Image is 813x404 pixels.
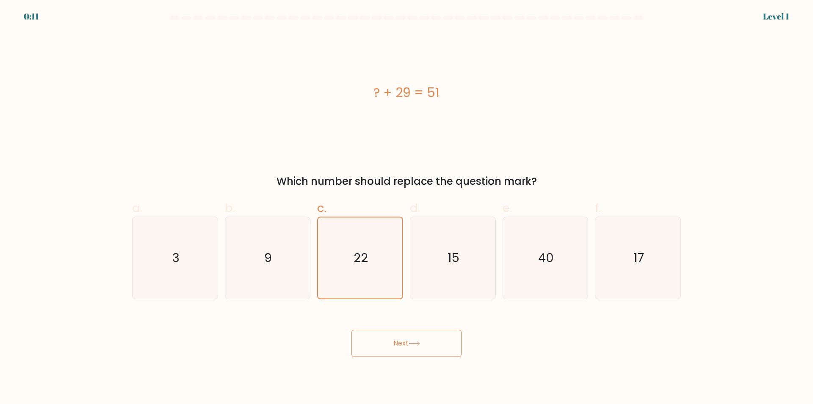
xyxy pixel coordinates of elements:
div: Level 1 [763,10,789,23]
span: f. [595,200,601,216]
text: 15 [448,250,459,267]
div: ? + 29 = 51 [132,83,681,102]
span: b. [225,200,235,216]
text: 9 [265,250,272,267]
div: 0:11 [24,10,39,23]
span: e. [503,200,512,216]
text: 22 [354,249,368,266]
text: 3 [172,250,180,267]
button: Next [351,330,462,357]
span: a. [132,200,142,216]
span: c. [317,200,326,216]
text: 40 [538,250,554,267]
span: d. [410,200,420,216]
text: 17 [633,250,644,267]
div: Which number should replace the question mark? [137,174,676,189]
